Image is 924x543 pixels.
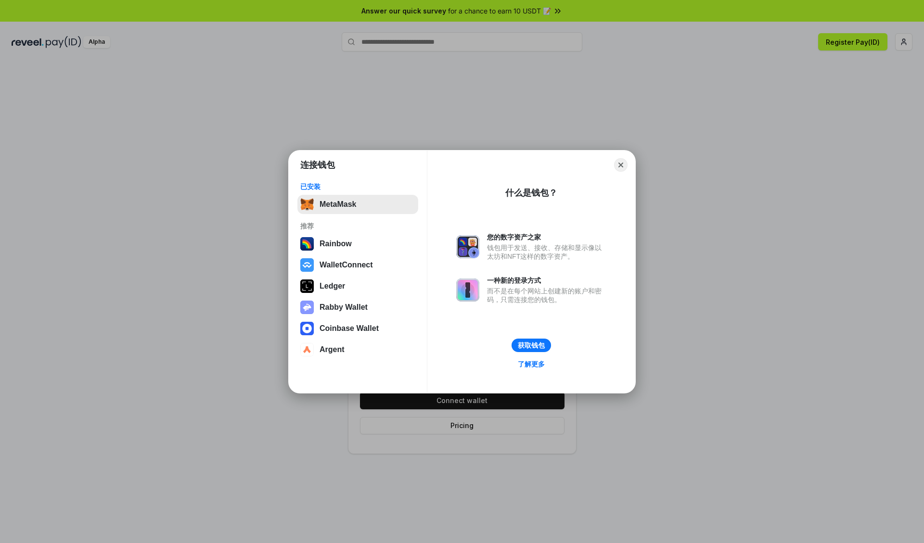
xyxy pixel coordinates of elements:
[487,276,606,285] div: 一种新的登录方式
[320,303,368,312] div: Rabby Wallet
[505,187,557,199] div: 什么是钱包？
[320,200,356,209] div: MetaMask
[614,158,628,172] button: Close
[487,243,606,261] div: 钱包用于发送、接收、存储和显示像以太坊和NFT这样的数字资产。
[300,322,314,335] img: svg+xml,%3Csvg%20width%3D%2228%22%20height%3D%2228%22%20viewBox%3D%220%200%2028%2028%22%20fill%3D...
[297,298,418,317] button: Rabby Wallet
[300,258,314,272] img: svg+xml,%3Csvg%20width%3D%2228%22%20height%3D%2228%22%20viewBox%3D%220%200%2028%2028%22%20fill%3D...
[512,339,551,352] button: 获取钱包
[300,198,314,211] img: svg+xml,%3Csvg%20fill%3D%22none%22%20height%3D%2233%22%20viewBox%3D%220%200%2035%2033%22%20width%...
[297,319,418,338] button: Coinbase Wallet
[300,301,314,314] img: svg+xml,%3Csvg%20xmlns%3D%22http%3A%2F%2Fwww.w3.org%2F2000%2Fsvg%22%20fill%3D%22none%22%20viewBox...
[297,195,418,214] button: MetaMask
[297,234,418,253] button: Rainbow
[320,282,345,290] div: Ledger
[456,278,479,302] img: svg+xml,%3Csvg%20xmlns%3D%22http%3A%2F%2Fwww.w3.org%2F2000%2Fsvg%22%20fill%3D%22none%22%20viewBox...
[297,340,418,359] button: Argent
[518,360,545,368] div: 了解更多
[518,341,545,350] div: 获取钱包
[297,255,418,275] button: WalletConnect
[512,358,551,370] a: 了解更多
[300,343,314,356] img: svg+xml,%3Csvg%20width%3D%2228%22%20height%3D%2228%22%20viewBox%3D%220%200%2028%2028%22%20fill%3D...
[300,279,314,293] img: svg+xml,%3Csvg%20xmlns%3D%22http%3A%2F%2Fwww.w3.org%2F2000%2Fsvg%22%20width%3D%2228%22%20height%3...
[297,277,418,296] button: Ledger
[320,345,345,354] div: Argent
[320,261,373,269] div: WalletConnect
[487,233,606,241] div: 您的数字资产之家
[300,237,314,251] img: svg+xml,%3Csvg%20width%3D%22120%22%20height%3D%22120%22%20viewBox%3D%220%200%20120%20120%22%20fil...
[320,324,379,333] div: Coinbase Wallet
[300,182,415,191] div: 已安装
[300,159,335,171] h1: 连接钱包
[300,222,415,230] div: 推荐
[456,235,479,258] img: svg+xml,%3Csvg%20xmlns%3D%22http%3A%2F%2Fwww.w3.org%2F2000%2Fsvg%22%20fill%3D%22none%22%20viewBox...
[320,240,352,248] div: Rainbow
[487,287,606,304] div: 而不是在每个网站上创建新的账户和密码，只需连接您的钱包。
